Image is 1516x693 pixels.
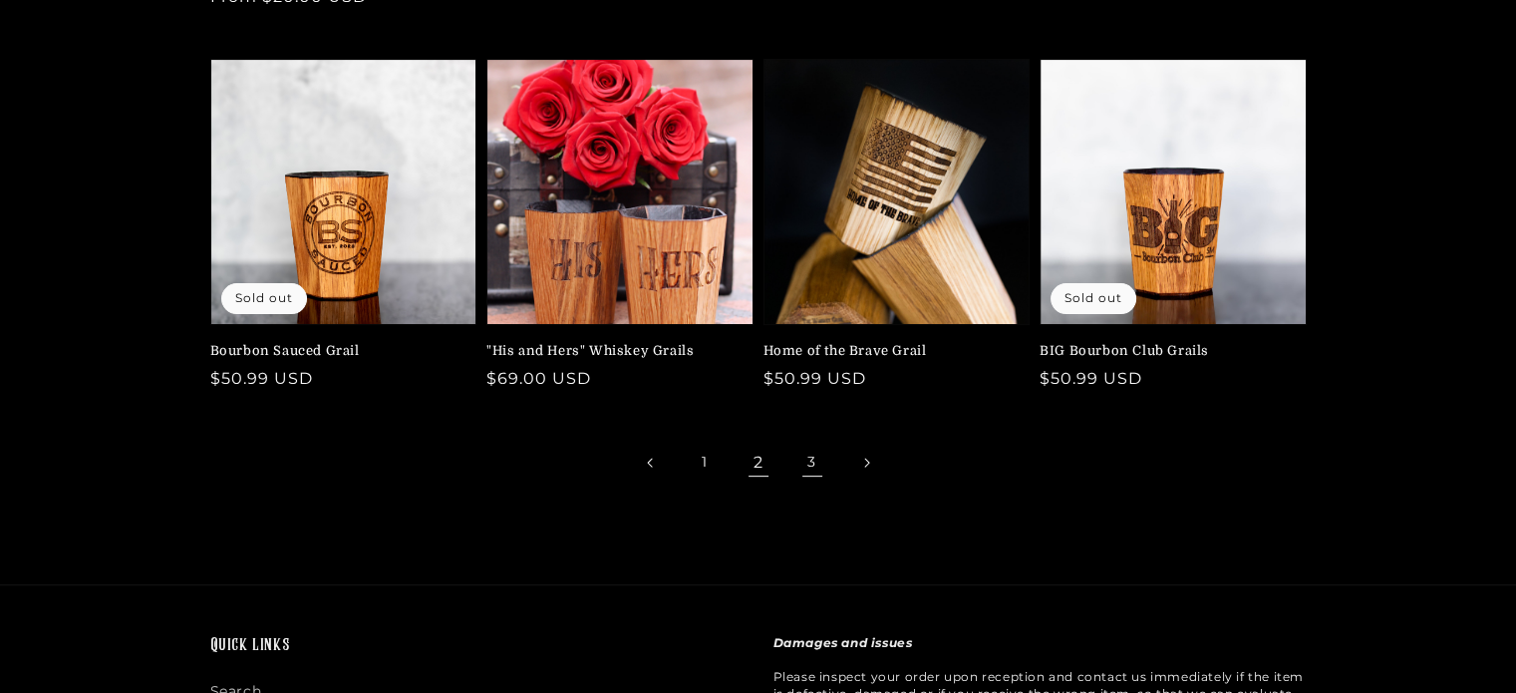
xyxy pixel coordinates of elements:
[737,441,780,485] span: Page 2
[844,441,888,485] a: Next page
[763,342,1019,360] a: Home of the Brave Grail
[629,441,673,485] a: Previous page
[790,441,834,485] a: Page 3
[683,441,727,485] a: Page 1
[773,635,913,650] strong: Damages and issues
[486,342,742,360] a: "His and Hers" Whiskey Grails
[210,441,1307,485] nav: Pagination
[210,635,744,658] h2: Quick links
[1040,342,1295,360] a: BIG Bourbon Club Grails
[210,342,465,360] a: Bourbon Sauced Grail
